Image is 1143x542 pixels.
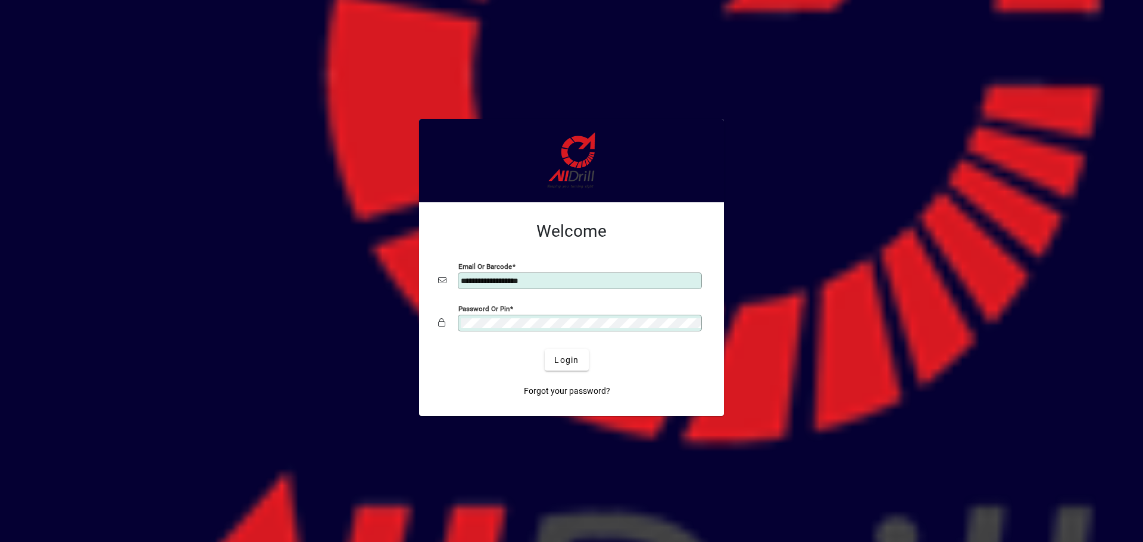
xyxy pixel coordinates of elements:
mat-label: Email or Barcode [458,262,512,271]
a: Forgot your password? [519,380,615,402]
span: Forgot your password? [524,385,610,397]
h2: Welcome [438,221,705,242]
button: Login [545,349,588,371]
span: Login [554,354,579,366]
mat-label: Password or Pin [458,305,510,313]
